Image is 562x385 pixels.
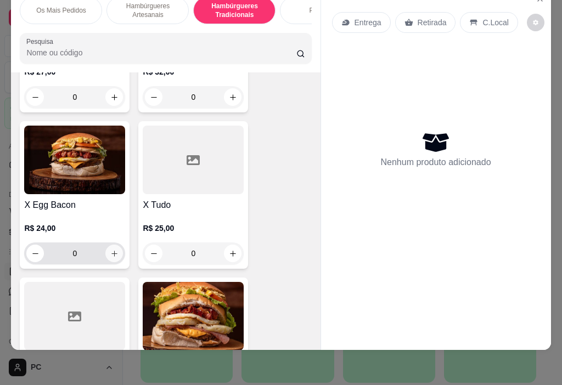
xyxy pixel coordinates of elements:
p: R$ 24,00 [24,223,125,234]
p: Entrega [355,17,381,28]
button: decrease-product-quantity [26,245,44,262]
img: product-image [24,126,125,194]
button: decrease-product-quantity [527,14,544,31]
input: Pesquisa [26,47,296,58]
button: increase-product-quantity [105,245,123,262]
h4: X Tudo [143,199,244,212]
img: product-image [143,282,244,350]
p: Os Mais Pedidos [36,6,86,15]
label: Pesquisa [26,37,57,46]
p: Nenhum produto adicionado [381,156,491,169]
p: C.Local [482,17,508,28]
p: R$ 25,00 [143,223,244,234]
h4: X Egg Bacon [24,199,125,212]
p: Porções [309,6,333,15]
p: Hambúrgueres Artesanais [116,2,179,19]
p: Hambúrgueres Tradicionais [203,2,266,19]
p: Retirada [418,17,447,28]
